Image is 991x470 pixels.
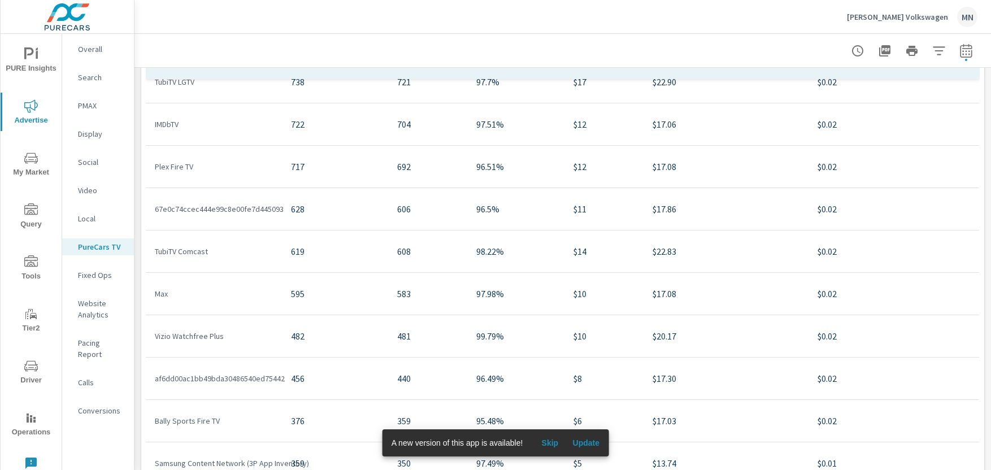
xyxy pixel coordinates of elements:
[928,40,950,62] button: Apply Filters
[397,372,458,385] p: 440
[62,125,134,142] div: Display
[78,241,125,253] p: PureCars TV
[653,117,799,131] p: $17.06
[476,372,555,385] p: 96.49%
[291,117,379,131] p: 722
[476,117,555,131] p: 97.51%
[62,182,134,199] div: Video
[291,202,379,216] p: 628
[653,75,799,89] p: $22.90
[397,75,458,89] p: 721
[532,434,568,452] button: Skip
[155,246,273,257] p: TubiTV Comcast
[291,160,379,173] p: 717
[62,295,134,323] div: Website Analytics
[155,458,273,469] p: Samsung Content Network (3P App Inventory)
[818,287,970,301] p: $0.02
[573,287,634,301] p: $10
[568,434,604,452] button: Update
[476,202,555,216] p: 96.5%
[62,210,134,227] div: Local
[653,287,799,301] p: $17.08
[653,245,799,258] p: $22.83
[4,255,58,283] span: Tools
[873,40,896,62] button: "Export Report to PDF"
[397,329,458,343] p: 481
[78,377,125,388] p: Calls
[955,40,977,62] button: Select Date Range
[397,160,458,173] p: 692
[573,372,634,385] p: $8
[78,405,125,416] p: Conversions
[78,128,125,140] p: Display
[291,245,379,258] p: 619
[818,75,970,89] p: $0.02
[62,97,134,114] div: PMAX
[155,373,273,384] p: af6dd00ac1bb49bda30486540ed75442
[4,203,58,231] span: Query
[78,337,125,360] p: Pacing Report
[818,160,970,173] p: $0.02
[78,72,125,83] p: Search
[155,415,273,427] p: Bally Sports Fire TV
[653,372,799,385] p: $17.30
[818,329,970,343] p: $0.02
[4,411,58,439] span: Operations
[291,75,379,89] p: 738
[291,414,379,428] p: 376
[573,329,634,343] p: $10
[62,334,134,363] div: Pacing Report
[78,100,125,111] p: PMAX
[476,160,555,173] p: 96.51%
[78,185,125,196] p: Video
[573,202,634,216] p: $11
[62,402,134,419] div: Conversions
[572,438,599,448] span: Update
[62,374,134,391] div: Calls
[573,117,634,131] p: $12
[573,245,634,258] p: $14
[62,154,134,171] div: Social
[78,298,125,320] p: Website Analytics
[291,287,379,301] p: 595
[573,414,634,428] p: $6
[476,287,555,301] p: 97.98%
[291,372,379,385] p: 456
[847,12,948,22] p: [PERSON_NAME] Volkswagen
[573,456,634,470] p: $5
[818,456,970,470] p: $0.01
[155,76,273,88] p: TubiTV LGTV
[476,414,555,428] p: 95.48%
[653,414,799,428] p: $17.03
[818,414,970,428] p: $0.02
[4,99,58,127] span: Advertise
[78,43,125,55] p: Overall
[476,75,555,89] p: 97.7%
[62,267,134,284] div: Fixed Ops
[957,7,977,27] div: MN
[4,359,58,387] span: Driver
[155,203,273,215] p: 67e0c74ccec444e99c8e00fe7d445093
[476,456,555,470] p: 97.49%
[573,160,634,173] p: $12
[291,329,379,343] p: 482
[397,117,458,131] p: 704
[291,456,379,470] p: 359
[653,202,799,216] p: $17.86
[4,47,58,75] span: PURE Insights
[392,438,523,447] span: A new version of this app is available!
[155,119,273,130] p: IMDbTV
[653,456,799,470] p: $13.74
[397,414,458,428] p: 359
[536,438,563,448] span: Skip
[62,238,134,255] div: PureCars TV
[818,202,970,216] p: $0.02
[476,329,555,343] p: 99.79%
[818,245,970,258] p: $0.02
[397,202,458,216] p: 606
[78,156,125,168] p: Social
[4,307,58,335] span: Tier2
[653,160,799,173] p: $17.08
[62,69,134,86] div: Search
[397,245,458,258] p: 608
